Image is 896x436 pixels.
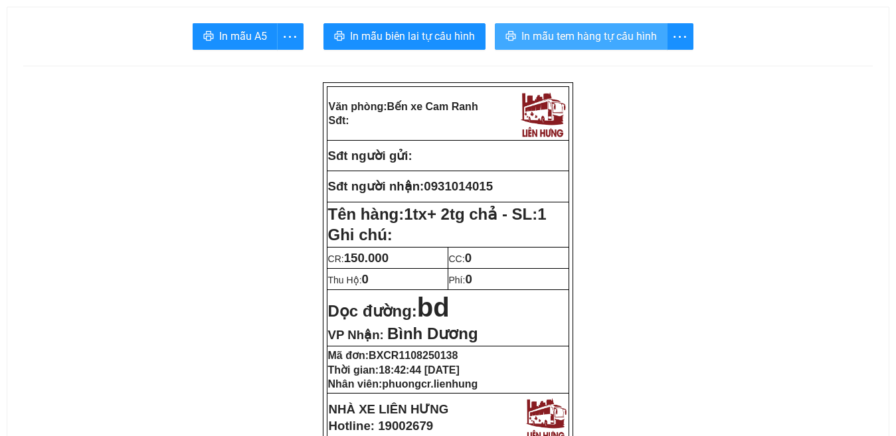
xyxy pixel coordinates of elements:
strong: Nhân viên: [328,378,478,390]
strong: Thời gian: [328,364,460,376]
span: CR: [328,254,389,264]
img: logo [517,88,568,139]
span: Bình Dương [387,325,478,342]
span: 1 [537,205,546,223]
strong: Mã đơn: [328,350,458,361]
span: 0 [465,272,472,286]
strong: Sđt người nhận: [328,179,424,193]
button: more [667,23,693,50]
button: printerIn mẫu A5 [193,23,278,50]
strong: Hotline: 19002679 [329,419,434,433]
span: 18:42:44 [DATE] [379,364,460,376]
span: bd [417,293,450,322]
strong: Dọc đường: [328,302,450,320]
button: printerIn mẫu tem hàng tự cấu hình [495,23,668,50]
span: 0931014015 [424,179,493,193]
span: CC: [449,254,472,264]
span: VP Nhận: [328,328,384,342]
span: 150.000 [344,251,389,265]
span: Ghi chú: [328,226,393,244]
span: 0 [465,251,472,265]
strong: NHÀ XE LIÊN HƯNG [329,402,449,416]
span: 0 [362,272,369,286]
span: In mẫu tem hàng tự cấu hình [521,28,657,44]
span: printer [505,31,516,43]
strong: Văn phòng: [329,101,478,112]
span: Thu Hộ: [328,275,369,285]
strong: Sđt người gửi: [328,149,412,163]
button: printerIn mẫu biên lai tự cấu hình [323,23,486,50]
span: more [278,29,303,45]
strong: Tên hàng: [328,205,547,223]
span: BXCR1108250138 [369,350,458,361]
span: In mẫu A5 [219,28,267,44]
span: Bến xe Cam Ranh [387,101,478,112]
button: more [277,23,304,50]
span: printer [334,31,345,43]
strong: Sđt: [329,115,349,126]
span: 1tx+ 2tg chả - SL: [404,205,546,223]
span: printer [203,31,214,43]
span: more [668,29,693,45]
span: phuongcr.lienhung [382,378,478,390]
span: In mẫu biên lai tự cấu hình [350,28,475,44]
span: Phí: [449,275,472,285]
